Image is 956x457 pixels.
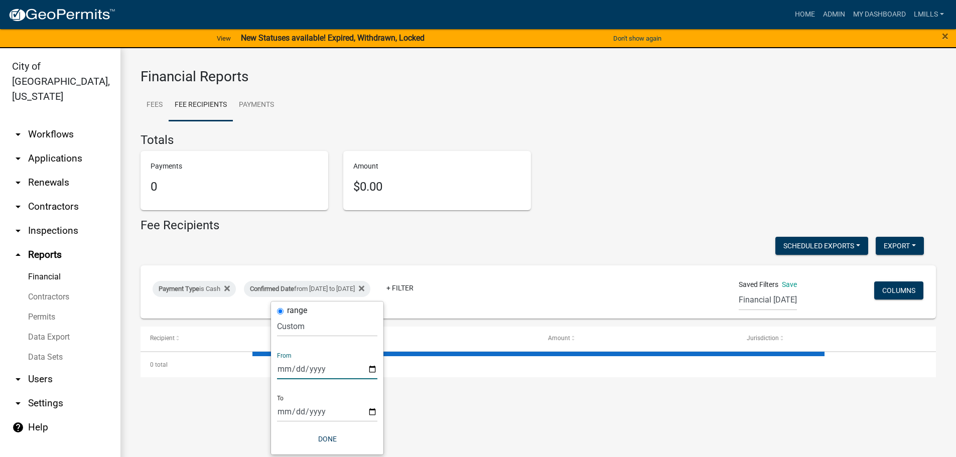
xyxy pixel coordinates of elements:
a: Fee Recipients [169,89,233,121]
button: Columns [874,281,923,299]
span: × [942,29,948,43]
button: Scheduled Exports [775,237,868,255]
i: arrow_drop_down [12,201,24,213]
button: Close [942,30,948,42]
a: View [213,30,235,47]
h4: Fee Recipients [141,218,219,233]
datatable-header-cell: Jurisdiction [737,327,936,351]
h5: 0 [151,180,318,194]
datatable-header-cell: Recipient [141,327,339,351]
span: Saved Filters [739,279,778,290]
div: is Cash [153,281,236,297]
a: My Dashboard [849,5,910,24]
div: from [DATE] to [DATE] [244,281,370,297]
button: Export [876,237,924,255]
span: Amount [548,335,570,342]
a: Home [791,5,819,24]
span: Recipient [150,335,175,342]
span: Jurisdiction [747,335,779,342]
i: arrow_drop_down [12,177,24,189]
strong: New Statuses available! Expired, Withdrawn, Locked [241,33,425,43]
i: arrow_drop_down [12,397,24,409]
a: lmills [910,5,948,24]
i: arrow_drop_down [12,225,24,237]
a: + Filter [378,279,422,297]
label: range [287,307,307,315]
p: Payments [151,161,318,172]
datatable-header-cell: Amount [538,327,737,351]
i: help [12,421,24,433]
a: Save [782,280,797,288]
a: Admin [819,5,849,24]
div: 0 total [141,352,936,377]
a: Fees [141,89,169,121]
i: arrow_drop_up [12,249,24,261]
span: Confirmed Date [250,285,294,292]
i: arrow_drop_down [12,128,24,140]
h4: Totals [141,133,936,147]
button: Done [277,430,377,448]
p: Amount [353,161,521,172]
i: arrow_drop_down [12,373,24,385]
h5: $0.00 [353,180,521,194]
datatable-header-cell: Payments [339,327,538,351]
h3: Financial Reports [141,68,936,85]
a: Payments [233,89,280,121]
span: Payment Type [159,285,199,292]
i: arrow_drop_down [12,153,24,165]
button: Don't show again [609,30,665,47]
